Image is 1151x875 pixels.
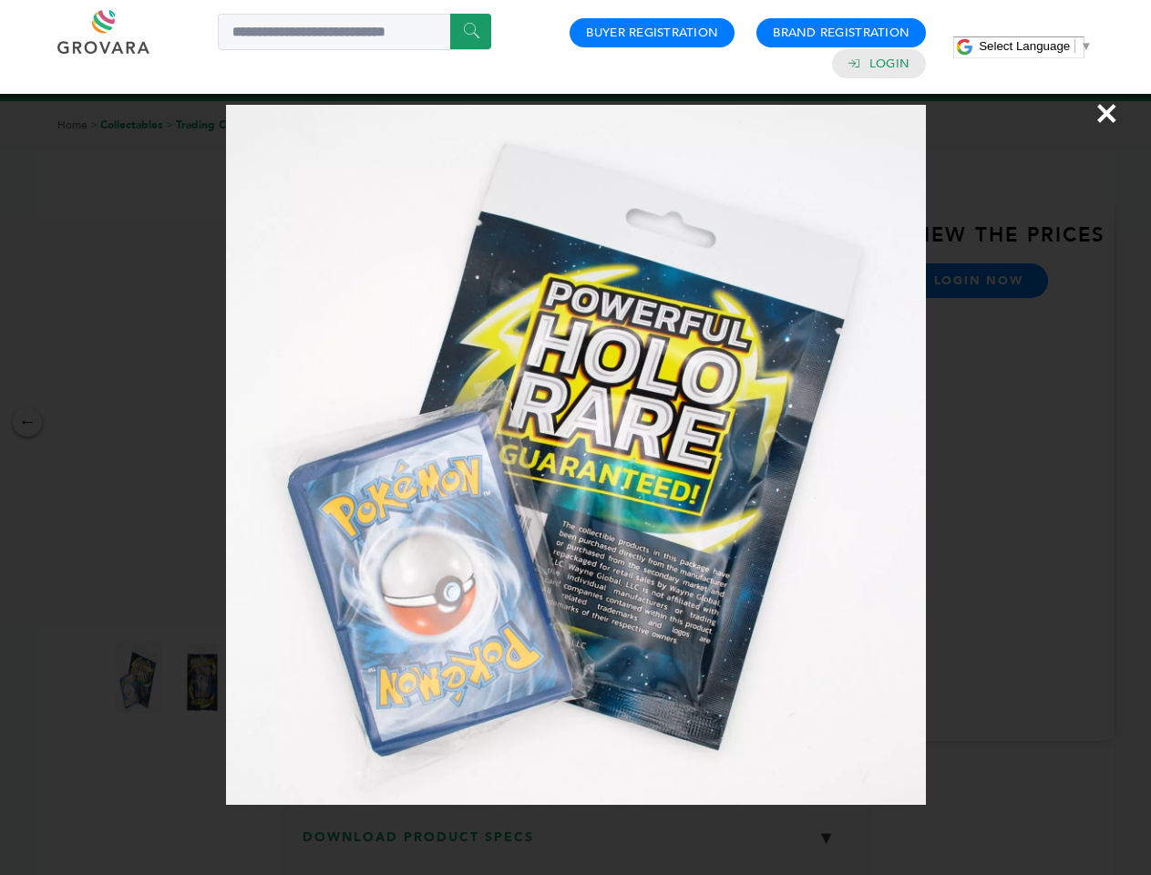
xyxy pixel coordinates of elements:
[979,39,1092,53] a: Select Language​
[979,39,1070,53] span: Select Language
[218,14,491,50] input: Search a product or brand...
[1094,87,1119,139] span: ×
[869,56,909,72] a: Login
[773,25,909,41] a: Brand Registration
[226,105,926,805] img: Image Preview
[1074,39,1075,53] span: ​
[586,25,718,41] a: Buyer Registration
[1080,39,1092,53] span: ▼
